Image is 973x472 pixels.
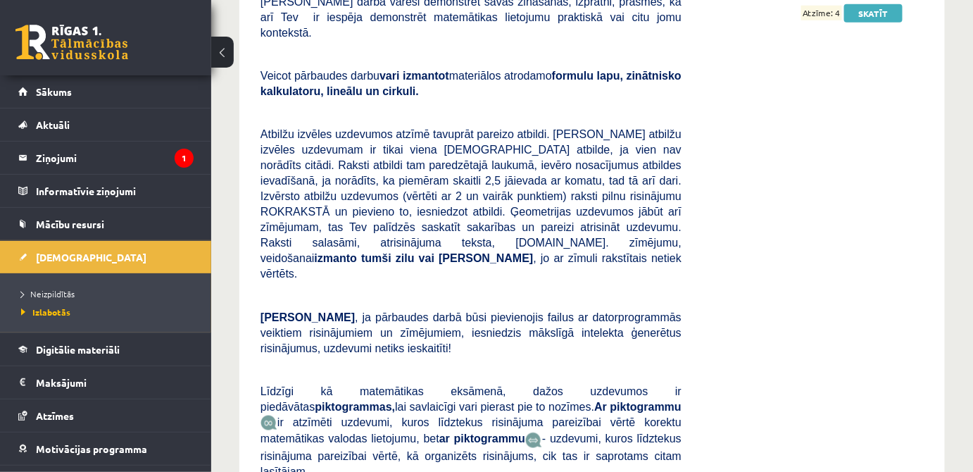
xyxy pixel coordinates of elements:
b: Ar piktogrammu [594,401,682,413]
a: Mācību resursi [18,208,194,240]
a: Maksājumi [18,366,194,399]
a: Rīgas 1. Tālmācības vidusskola [15,25,128,60]
span: Motivācijas programma [36,442,147,455]
a: Sākums [18,75,194,108]
span: Atzīmes [36,409,74,422]
a: Aktuāli [18,108,194,141]
a: Atzīmes [18,399,194,432]
span: Atbilžu izvēles uzdevumos atzīmē tavuprāt pareizo atbildi. [PERSON_NAME] atbilžu izvēles uzdevuma... [260,128,682,280]
span: , ja pārbaudes darbā būsi pievienojis failus ar datorprogrammās veiktiem risinājumiem un zīmējumi... [260,311,682,354]
span: Līdzīgi kā matemātikas eksāmenā, dažos uzdevumos ir piedāvātas lai savlaicīgi vari pierast pie to... [260,385,682,413]
b: piktogrammas, [315,401,395,413]
span: Atzīme: 4 [801,6,842,20]
span: Veicot pārbaudes darbu materiālos atrodamo [260,70,682,97]
b: izmanto [315,252,357,264]
a: Digitālie materiāli [18,333,194,366]
b: ar piktogrammu [439,433,525,445]
span: Sākums [36,85,72,98]
img: JfuEzvunn4EvwAAAAASUVORK5CYII= [260,415,277,431]
a: Ziņojumi1 [18,142,194,174]
b: tumši zilu vai [PERSON_NAME] [361,252,533,264]
span: Digitālie materiāli [36,343,120,356]
a: Neizpildītās [21,287,197,300]
span: Izlabotās [21,306,70,318]
a: [DEMOGRAPHIC_DATA] [18,241,194,273]
a: Skatīt [844,4,903,23]
span: Aktuāli [36,118,70,131]
img: wKvN42sLe3LLwAAAABJRU5ErkJggg== [525,433,542,449]
b: vari izmantot [379,70,449,82]
a: Informatīvie ziņojumi [18,175,194,207]
span: ir atzīmēti uzdevumi, kuros līdztekus risinājuma pareizībai vērtē korektu matemātikas valodas lie... [260,416,682,445]
span: [DEMOGRAPHIC_DATA] [36,251,146,263]
a: Motivācijas programma [18,433,194,465]
span: Mācību resursi [36,218,104,230]
a: Izlabotās [21,306,197,318]
legend: Ziņojumi [36,142,194,174]
span: Neizpildītās [21,288,75,299]
legend: Maksājumi [36,366,194,399]
i: 1 [175,149,194,168]
span: [PERSON_NAME] [260,311,355,323]
legend: Informatīvie ziņojumi [36,175,194,207]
